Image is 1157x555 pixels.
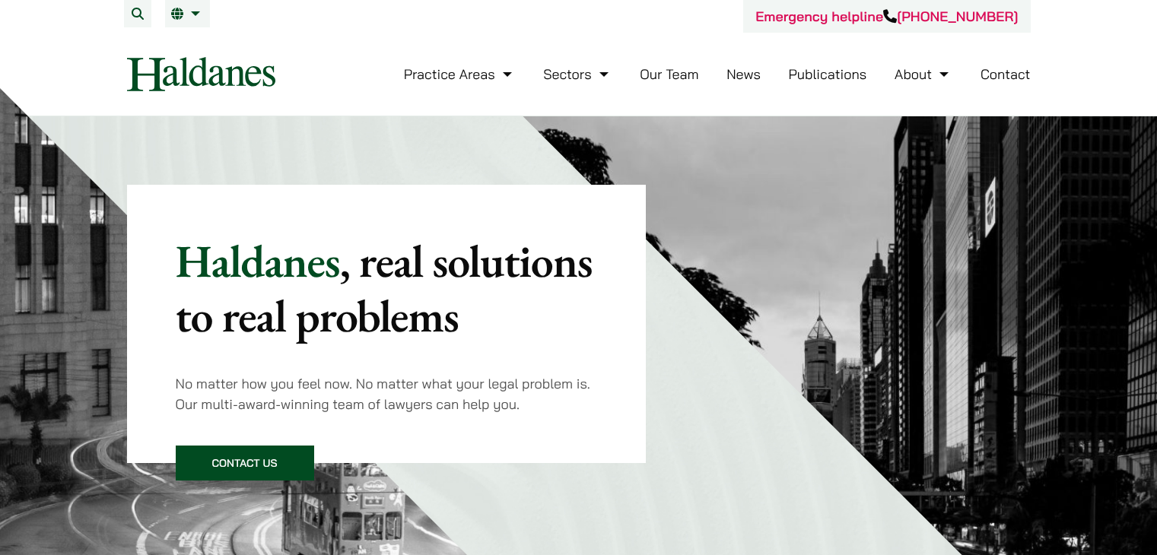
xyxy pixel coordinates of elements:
[404,65,516,83] a: Practice Areas
[176,446,314,480] a: Contact Us
[176,233,598,343] p: Haldanes
[726,65,761,83] a: News
[176,231,593,345] mark: , real solutions to real problems
[640,65,698,83] a: Our Team
[127,57,275,91] img: Logo of Haldanes
[895,65,952,83] a: About
[755,8,1018,25] a: Emergency helpline[PHONE_NUMBER]
[176,373,598,414] p: No matter how you feel now. No matter what your legal problem is. Our multi-award-winning team of...
[171,8,204,20] a: EN
[981,65,1031,83] a: Contact
[543,65,612,83] a: Sectors
[789,65,867,83] a: Publications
